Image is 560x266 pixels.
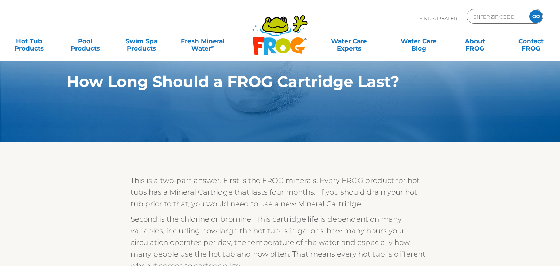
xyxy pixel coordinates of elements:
sup: ∞ [211,44,214,49]
a: ContactFROG [509,34,553,48]
a: PoolProducts [63,34,107,48]
input: GO [529,10,542,23]
p: This is a two-part answer. First is the FROG minerals. Every FROG product for hot tubs has a Mine... [131,175,429,210]
p: Find A Dealer [419,9,457,27]
h1: How Long Should a FROG Cartridge Last? [67,73,459,90]
a: Hot TubProducts [7,34,51,48]
a: Swim SpaProducts [120,34,163,48]
input: Zip Code Form [472,11,522,22]
a: Water CareBlog [397,34,441,48]
a: AboutFROG [453,34,497,48]
a: Water CareExperts [314,34,384,48]
a: Fresh MineralWater∞ [176,34,230,48]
